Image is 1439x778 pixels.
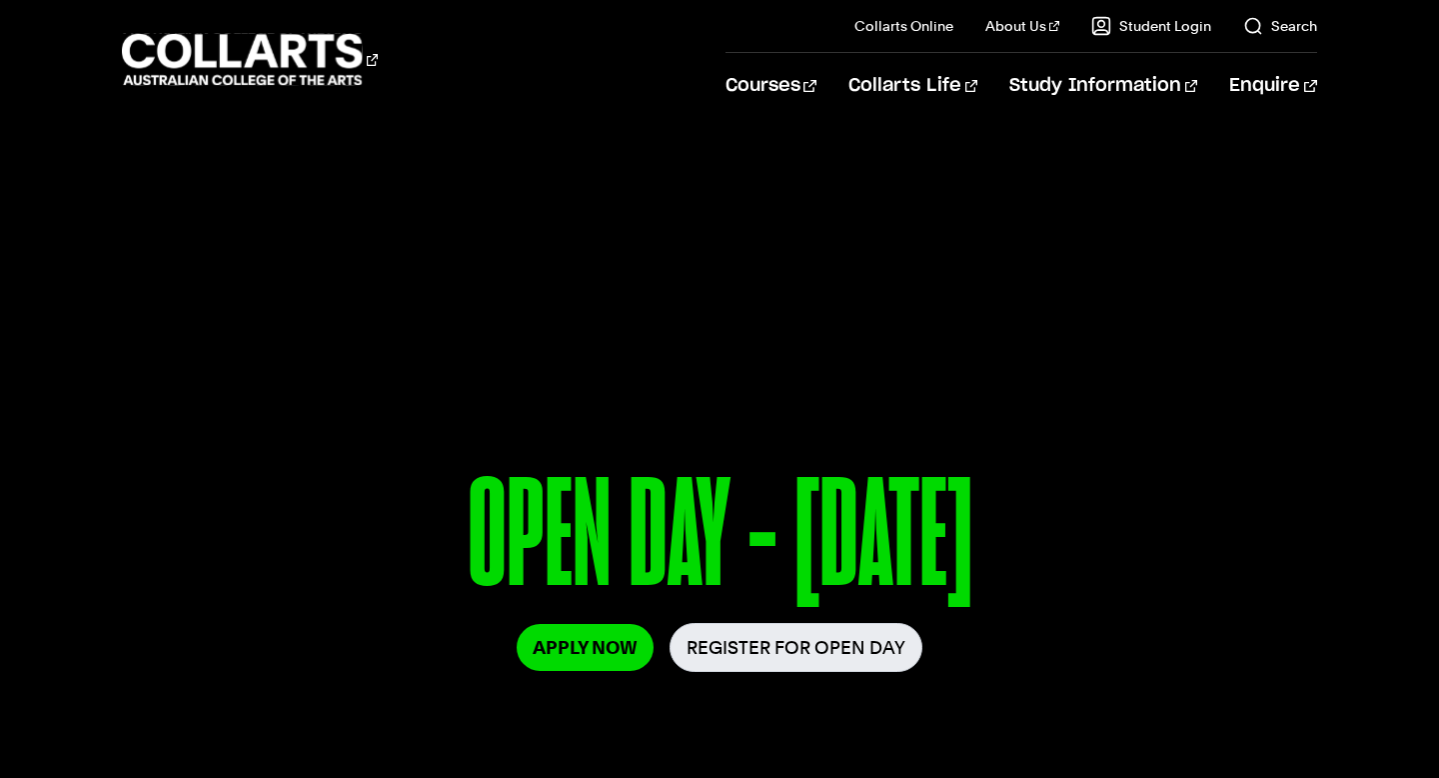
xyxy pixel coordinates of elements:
a: Study Information [1009,53,1197,119]
div: Go to homepage [122,31,378,88]
a: Apply Now [517,624,654,671]
a: Register for Open Day [670,623,922,672]
a: Collarts Online [854,16,953,36]
a: Courses [725,53,816,119]
a: Student Login [1091,16,1211,36]
p: OPEN DAY - [DATE] [122,458,1316,623]
a: Collarts Life [848,53,977,119]
a: Search [1243,16,1317,36]
a: About Us [985,16,1059,36]
a: Enquire [1229,53,1316,119]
